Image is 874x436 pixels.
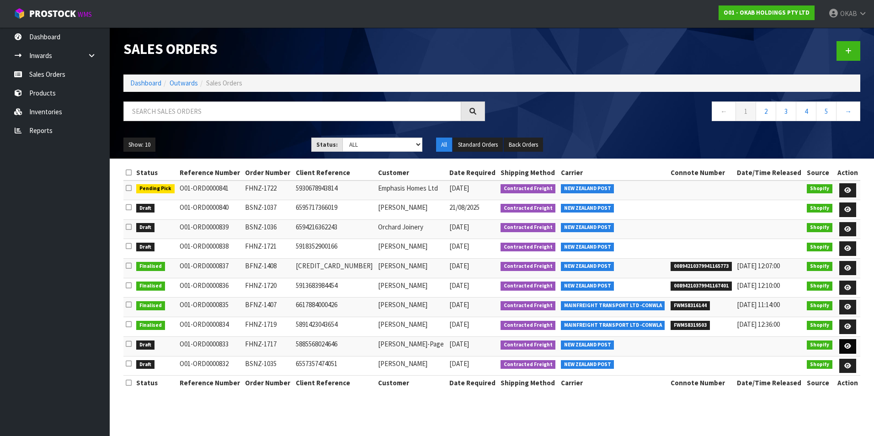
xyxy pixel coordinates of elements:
span: FWM58316144 [671,301,710,310]
span: [DATE] [449,261,469,270]
td: 6595717366019 [293,200,376,220]
span: Contracted Freight [501,204,556,213]
td: [CREDIT_CARD_NUMBER] [293,258,376,278]
td: O01-ORD0000835 [177,298,243,317]
span: Contracted Freight [501,223,556,232]
small: WMS [78,10,92,19]
th: Customer [376,165,447,180]
span: ProStock [29,8,76,20]
a: 1 [735,101,756,121]
td: BFNZ-1408 [243,258,293,278]
span: [DATE] [449,281,469,290]
span: NEW ZEALAND POST [561,282,614,291]
th: Date/Time Released [735,165,805,180]
span: [DATE] [449,242,469,250]
span: NEW ZEALAND POST [561,360,614,369]
td: 5891423043654 [293,317,376,337]
span: Contracted Freight [501,340,556,350]
th: Customer [376,376,447,390]
span: Sales Orders [206,79,242,87]
th: Connote Number [668,165,735,180]
span: Shopify [807,262,832,271]
span: OKAB [840,9,857,18]
td: 5913683984454 [293,278,376,298]
button: Show: 10 [123,138,155,152]
span: Shopify [807,301,832,310]
th: Order Number [243,165,293,180]
span: Contracted Freight [501,321,556,330]
th: Shipping Method [498,376,559,390]
span: Finalised [136,301,165,310]
span: [DATE] [449,184,469,192]
span: MAINFREIGHT TRANSPORT LTD -CONWLA [561,301,665,310]
span: NEW ZEALAND POST [561,243,614,252]
span: Draft [136,243,155,252]
td: BSNZ-1036 [243,219,293,239]
td: 5930678943814 [293,181,376,200]
td: [PERSON_NAME] [376,239,447,259]
td: FHNZ-1720 [243,278,293,298]
span: 00894210379941165773 [671,262,732,271]
button: Standard Orders [453,138,503,152]
td: FHNZ-1717 [243,337,293,356]
span: [DATE] [449,359,469,368]
th: Status [134,165,177,180]
span: Finalised [136,282,165,291]
th: Source [805,376,835,390]
span: FWM58319503 [671,321,710,330]
th: Client Reference [293,165,376,180]
strong: O01 - OKAB HOLDINGS PTY LTD [724,9,810,16]
span: Finalised [136,321,165,330]
td: [PERSON_NAME] [376,278,447,298]
td: O01-ORD0000838 [177,239,243,259]
a: ← [712,101,736,121]
span: 21/08/2025 [449,203,480,212]
span: NEW ZEALAND POST [561,262,614,271]
td: O01-ORD0000837 [177,258,243,278]
input: Search sales orders [123,101,461,121]
td: O01-ORD0000834 [177,317,243,337]
span: NEW ZEALAND POST [561,340,614,350]
td: FHNZ-1722 [243,181,293,200]
span: Shopify [807,243,832,252]
span: Shopify [807,360,832,369]
td: O01-ORD0000839 [177,219,243,239]
span: NEW ZEALAND POST [561,223,614,232]
th: Carrier [559,376,668,390]
td: [PERSON_NAME] [376,200,447,220]
td: BSNZ-1035 [243,356,293,376]
td: O01-ORD0000833 [177,337,243,356]
td: O01-ORD0000840 [177,200,243,220]
span: [DATE] 11:14:00 [737,300,780,309]
strong: Status: [316,141,338,149]
td: [PERSON_NAME]-Page [376,337,447,356]
th: Reference Number [177,165,243,180]
span: Contracted Freight [501,184,556,193]
th: Date Required [447,376,498,390]
span: [DATE] [449,340,469,348]
span: Finalised [136,262,165,271]
td: [PERSON_NAME] [376,258,447,278]
a: 4 [796,101,816,121]
th: Carrier [559,165,668,180]
span: NEW ZEALAND POST [561,204,614,213]
span: Contracted Freight [501,301,556,310]
td: 6594216362243 [293,219,376,239]
th: Connote Number [668,376,735,390]
th: Status [134,376,177,390]
span: NEW ZEALAND POST [561,184,614,193]
span: [DATE] 12:07:00 [737,261,780,270]
span: Shopify [807,321,832,330]
td: 5885568024646 [293,337,376,356]
th: Reference Number [177,376,243,390]
a: Outwards [170,79,198,87]
th: Date Required [447,165,498,180]
a: 3 [776,101,796,121]
span: Shopify [807,184,832,193]
th: Order Number [243,376,293,390]
span: Pending Pick [136,184,175,193]
h1: Sales Orders [123,41,485,57]
span: Shopify [807,340,832,350]
span: 00894210379941167401 [671,282,732,291]
a: 2 [756,101,776,121]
